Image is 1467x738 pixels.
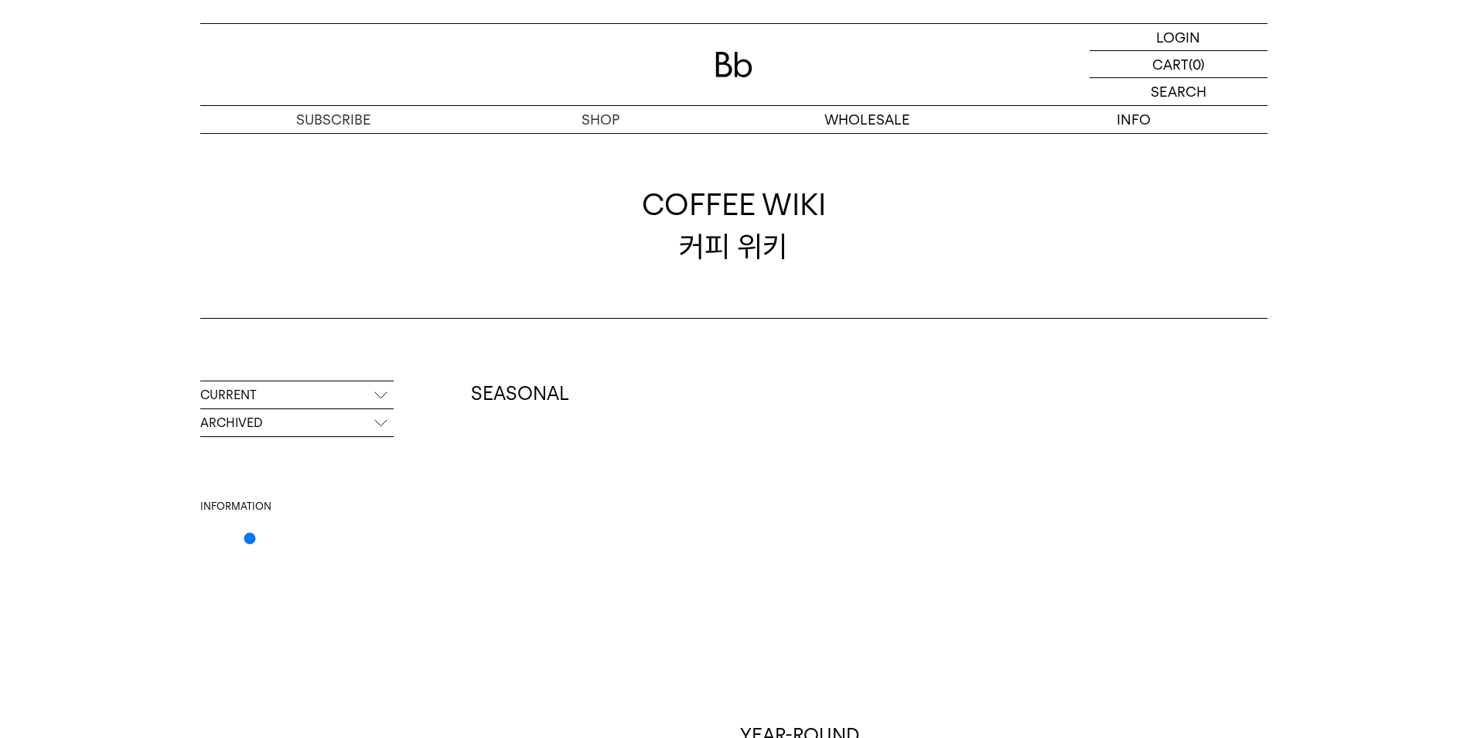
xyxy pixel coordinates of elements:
[471,381,1267,407] h2: SEASONAL
[1189,51,1205,77] p: (0)
[1156,24,1200,50] p: LOGIN
[200,106,467,133] a: SUBSCRIBE
[1090,24,1267,51] a: LOGIN
[1151,78,1206,105] p: SEARCH
[200,381,394,409] p: CURRENT
[1001,106,1267,133] p: INFO
[642,184,826,225] span: COFFEE WIKI
[200,499,394,514] div: INFORMATION
[1152,51,1189,77] p: CART
[200,409,394,437] p: ARCHIVED
[642,184,826,266] div: 커피 위키
[467,106,734,133] a: SHOP
[1090,51,1267,78] a: CART (0)
[715,52,752,77] img: 로고
[734,106,1001,133] p: WHOLESALE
